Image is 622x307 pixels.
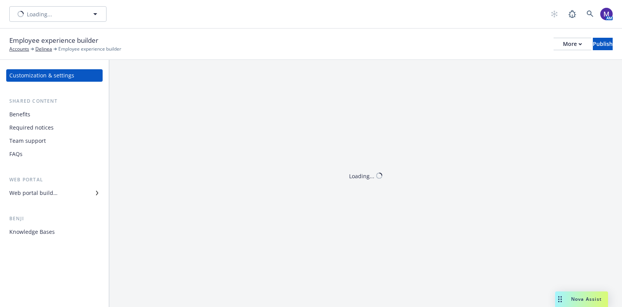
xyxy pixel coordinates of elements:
[564,6,580,22] a: Report a Bug
[9,6,107,22] button: Loading...
[547,6,562,22] a: Start snowing
[6,108,103,121] a: Benefits
[9,69,74,82] div: Customization & settings
[9,187,58,199] div: Web portal builder
[9,46,29,53] a: Accounts
[6,121,103,134] a: Required notices
[6,176,103,184] div: Web portal
[58,46,121,53] span: Employee experience builder
[9,35,98,46] span: Employee experience builder
[555,291,608,307] button: Nova Assist
[6,187,103,199] a: Web portal builder
[571,296,602,302] span: Nova Assist
[6,226,103,238] a: Knowledge Bases
[9,108,30,121] div: Benefits
[554,38,591,50] button: More
[35,46,52,53] a: Delinea
[6,69,103,82] a: Customization & settings
[555,291,565,307] div: Drag to move
[563,38,582,50] div: More
[9,148,23,160] div: FAQs
[582,6,598,22] a: Search
[600,8,613,20] img: photo
[349,172,374,180] div: Loading...
[9,121,54,134] div: Required notices
[6,215,103,223] div: Benji
[9,135,46,147] div: Team support
[593,38,613,50] button: Publish
[27,10,52,18] span: Loading...
[6,135,103,147] a: Team support
[6,148,103,160] a: FAQs
[9,226,55,238] div: Knowledge Bases
[6,97,103,105] div: Shared content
